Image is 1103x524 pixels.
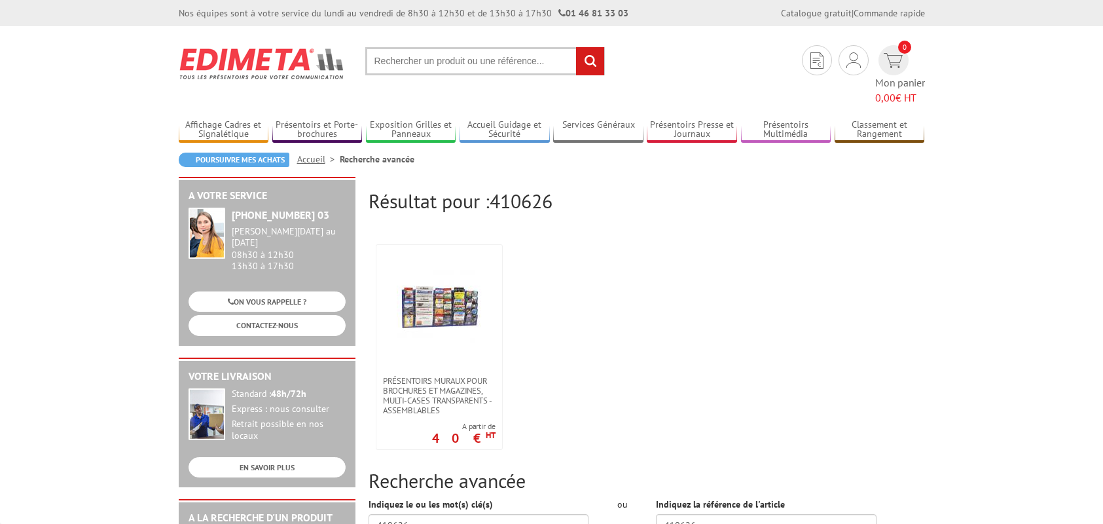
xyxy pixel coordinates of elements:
a: Présentoirs et Porte-brochures [272,119,363,141]
strong: [PHONE_NUMBER] 03 [232,208,329,221]
div: Retrait possible en nos locaux [232,419,346,442]
span: Mon panier [875,75,925,105]
span: 410626 [490,188,552,214]
div: | [781,7,925,20]
a: Services Généraux [553,119,643,141]
input: rechercher [576,47,604,75]
span: A partir de [432,421,496,432]
a: Accueil [297,153,340,165]
div: 08h30 à 12h30 13h30 à 17h30 [232,226,346,271]
p: 40 € [432,434,496,442]
h2: Recherche avancée [369,470,925,491]
img: Edimeta [179,39,346,88]
li: Recherche avancée [340,153,414,166]
img: devis rapide [884,53,903,68]
a: Poursuivre mes achats [179,153,289,167]
a: Présentoirs Presse et Journaux [647,119,737,141]
span: PRÉSENTOIRS MURAUX POUR BROCHURES ET MAGAZINES, MULTI-CASES TRANSPARENTS - ASSEMBLABLES [383,376,496,415]
label: Indiquez la référence de l'article [656,498,785,511]
h2: A votre service [189,190,346,202]
div: [PERSON_NAME][DATE] au [DATE] [232,226,346,248]
div: Nos équipes sont à votre service du lundi au vendredi de 8h30 à 12h30 et de 13h30 à 17h30 [179,7,628,20]
span: 0 [898,41,911,54]
a: ON VOUS RAPPELLE ? [189,291,346,312]
img: widget-service.jpg [189,208,225,259]
sup: HT [486,430,496,441]
span: € HT [875,90,925,105]
img: devis rapide [846,52,861,68]
div: Express : nous consulter [232,403,346,415]
a: Affichage Cadres et Signalétique [179,119,269,141]
span: 0,00 [875,91,895,104]
h2: Votre livraison [189,371,346,383]
input: Rechercher un produit ou une référence... [365,47,605,75]
img: PRÉSENTOIRS MURAUX POUR BROCHURES ET MAGAZINES, MULTI-CASES TRANSPARENTS - ASSEMBLABLES [397,265,482,350]
a: Accueil Guidage et Sécurité [460,119,550,141]
h2: Résultat pour : [369,190,925,212]
a: CONTACTEZ-NOUS [189,315,346,335]
img: widget-livraison.jpg [189,388,225,440]
a: devis rapide 0 Mon panier 0,00€ HT [875,45,925,105]
div: Standard : [232,388,346,400]
strong: 48h/72h [271,388,306,400]
label: Indiquez le ou les mot(s) clé(s) [369,498,493,511]
a: EN SAVOIR PLUS [189,457,346,477]
div: ou [608,498,636,511]
a: PRÉSENTOIRS MURAUX POUR BROCHURES ET MAGAZINES, MULTI-CASES TRANSPARENTS - ASSEMBLABLES [376,376,502,415]
a: Exposition Grilles et Panneaux [366,119,456,141]
a: Catalogue gratuit [781,7,852,19]
a: Classement et Rangement [835,119,925,141]
a: Commande rapide [854,7,925,19]
strong: 01 46 81 33 03 [558,7,628,19]
img: devis rapide [810,52,823,69]
a: Présentoirs Multimédia [741,119,831,141]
